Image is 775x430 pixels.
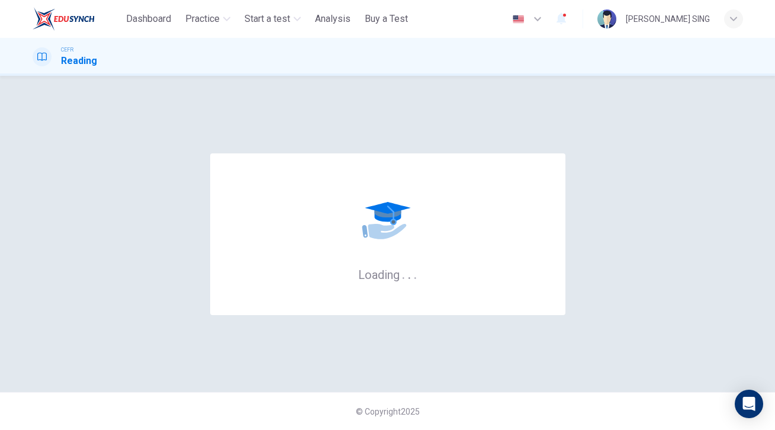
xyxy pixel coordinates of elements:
[735,390,763,418] div: Open Intercom Messenger
[33,7,95,31] img: ELTC logo
[33,7,122,31] a: ELTC logo
[61,54,97,68] h1: Reading
[511,15,526,24] img: en
[401,264,406,283] h6: .
[126,12,171,26] span: Dashboard
[310,8,355,30] button: Analysis
[315,12,350,26] span: Analysis
[413,264,417,283] h6: .
[407,264,411,283] h6: .
[626,12,710,26] div: [PERSON_NAME] SING
[358,267,417,282] h6: Loading
[240,8,306,30] button: Start a test
[360,8,413,30] button: Buy a Test
[597,9,616,28] img: Profile picture
[356,407,420,416] span: © Copyright 2025
[185,12,220,26] span: Practice
[245,12,290,26] span: Start a test
[181,8,235,30] button: Practice
[121,8,176,30] button: Dashboard
[61,46,73,54] span: CEFR
[365,12,408,26] span: Buy a Test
